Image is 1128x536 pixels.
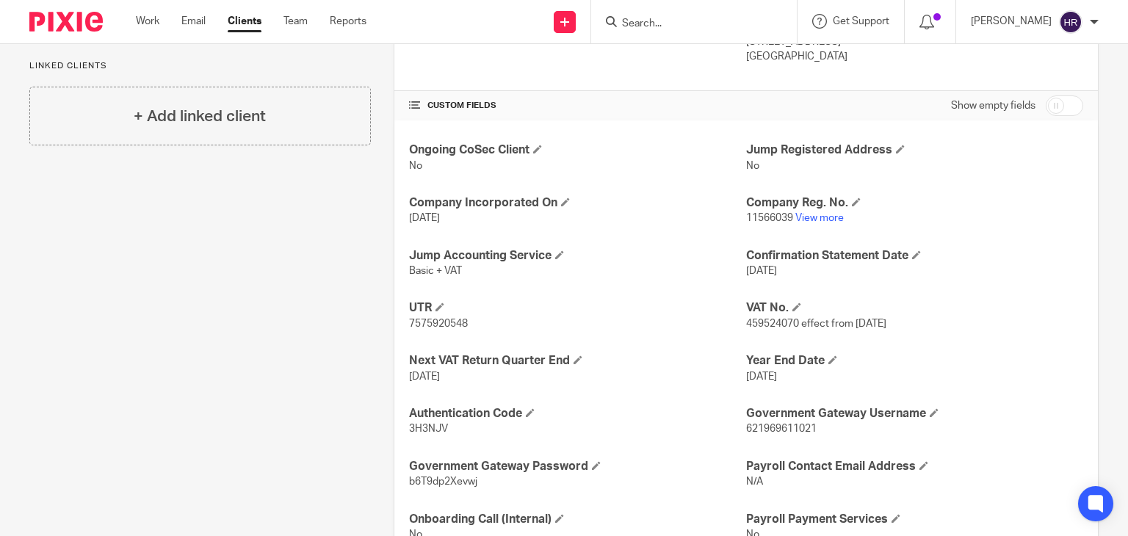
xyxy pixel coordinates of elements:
h4: VAT No. [746,300,1083,316]
span: b6T9dp2Xevwj [409,477,477,487]
img: Pixie [29,12,103,32]
img: svg%3E [1059,10,1082,34]
a: Work [136,14,159,29]
h4: Government Gateway Password [409,459,746,474]
h4: Jump Registered Address [746,142,1083,158]
span: [DATE] [746,372,777,382]
h4: CUSTOM FIELDS [409,100,746,112]
h4: Payroll Contact Email Address [746,459,1083,474]
h4: Onboarding Call (Internal) [409,512,746,527]
label: Show empty fields [951,98,1035,113]
h4: + Add linked client [134,105,266,128]
span: No [409,161,422,171]
a: Reports [330,14,366,29]
span: Get Support [833,16,889,26]
span: 3H3NJV [409,424,448,434]
h4: UTR [409,300,746,316]
h4: Authentication Code [409,406,746,421]
h4: Next VAT Return Quarter End [409,353,746,369]
span: 11566039 [746,213,793,223]
span: [DATE] [409,372,440,382]
span: 7575920548 [409,319,468,329]
a: View more [795,213,844,223]
span: No [746,161,759,171]
h4: Government Gateway Username [746,406,1083,421]
h4: Ongoing CoSec Client [409,142,746,158]
h4: Year End Date [746,353,1083,369]
span: 621969611021 [746,424,817,434]
span: [DATE] [409,213,440,223]
a: Team [283,14,308,29]
p: [PERSON_NAME] [971,14,1052,29]
span: [DATE] [746,266,777,276]
p: [GEOGRAPHIC_DATA] [746,49,1083,64]
h4: Payroll Payment Services [746,512,1083,527]
span: N/A [746,477,763,487]
a: Clients [228,14,261,29]
p: Linked clients [29,60,371,72]
input: Search [621,18,753,31]
span: Basic + VAT [409,266,462,276]
h4: Confirmation Statement Date [746,248,1083,264]
span: 459524070 effect from [DATE] [746,319,886,329]
h4: Company Reg. No. [746,195,1083,211]
h4: Company Incorporated On [409,195,746,211]
a: Email [181,14,206,29]
h4: Jump Accounting Service [409,248,746,264]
